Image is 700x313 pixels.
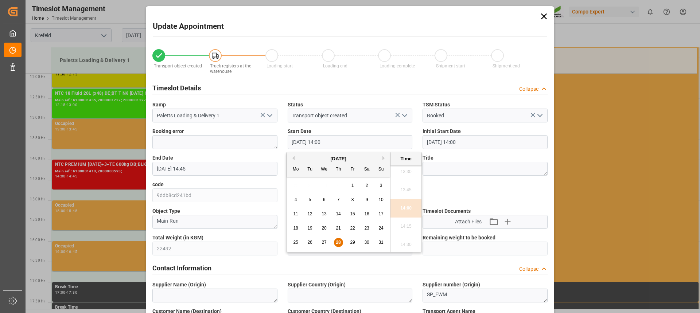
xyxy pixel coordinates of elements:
input: Type to search/select [288,109,413,122]
button: open menu [399,110,410,121]
div: Choose Friday, August 1st, 2025 [348,181,357,190]
div: Choose Tuesday, August 26th, 2025 [306,238,315,247]
h2: Contact Information [152,263,211,273]
span: 7 [337,197,340,202]
div: Choose Friday, August 29th, 2025 [348,238,357,247]
span: 13 [322,211,326,216]
div: Choose Friday, August 8th, 2025 [348,195,357,204]
span: Shipment end [493,63,520,69]
div: Choose Thursday, August 21st, 2025 [334,224,343,233]
span: 4 [295,197,297,202]
span: 14 [336,211,341,216]
div: Choose Friday, August 22nd, 2025 [348,224,357,233]
button: open menu [534,110,545,121]
span: Transport object created [154,63,202,69]
span: 12 [307,211,312,216]
span: 23 [364,226,369,231]
div: Choose Wednesday, August 20th, 2025 [320,224,329,233]
span: Initial Start Date [423,128,461,135]
div: Choose Thursday, August 28th, 2025 [334,238,343,247]
div: Choose Wednesday, August 13th, 2025 [320,210,329,219]
textarea: Main-Run [152,215,277,229]
div: Su [377,165,386,174]
span: Ramp [152,101,166,109]
input: Type to search/select [152,109,277,122]
span: Booking error [152,128,184,135]
span: 5 [309,197,311,202]
div: Choose Saturday, August 9th, 2025 [362,195,372,204]
span: 21 [336,226,341,231]
div: Choose Tuesday, August 12th, 2025 [306,210,315,219]
span: 15 [350,211,355,216]
span: 3 [380,183,382,188]
span: Supplier number (Origin) [423,281,480,289]
h2: Update Appointment [153,21,224,32]
span: Supplier Country (Origin) [288,281,346,289]
div: Choose Thursday, August 14th, 2025 [334,210,343,219]
div: Choose Saturday, August 2nd, 2025 [362,181,372,190]
span: 27 [322,240,326,245]
div: Choose Wednesday, August 27th, 2025 [320,238,329,247]
div: Choose Monday, August 4th, 2025 [291,195,300,204]
span: 17 [378,211,383,216]
span: TSM Status [423,101,450,109]
span: 10 [378,197,383,202]
span: 1 [351,183,354,188]
div: month 2025-08 [289,179,388,250]
span: Object Type [152,207,180,215]
input: DD.MM.YYYY HH:MM [423,135,548,149]
span: 18 [293,226,298,231]
span: Title [423,154,433,162]
div: Choose Sunday, August 10th, 2025 [377,195,386,204]
span: Remaining weight to be booked [423,234,495,242]
div: [DATE] [287,155,390,163]
span: 20 [322,226,326,231]
div: Collapse [519,265,538,273]
span: 8 [351,197,354,202]
span: Status [288,101,303,109]
span: Loading complete [380,63,415,69]
span: 25 [293,240,298,245]
span: Supplier Name (Origin) [152,281,206,289]
div: Choose Monday, August 25th, 2025 [291,238,300,247]
span: 24 [378,226,383,231]
div: Choose Sunday, August 17th, 2025 [377,210,386,219]
span: Loading end [323,63,347,69]
span: Truck registers at the warehouse [210,63,251,74]
div: Choose Thursday, August 7th, 2025 [334,195,343,204]
input: DD.MM.YYYY HH:MM [288,135,413,149]
span: 29 [350,240,355,245]
span: 31 [378,240,383,245]
div: Choose Monday, August 18th, 2025 [291,224,300,233]
div: Time [392,155,420,163]
span: Attach Files [455,218,482,226]
button: Previous Month [290,156,295,160]
span: 26 [307,240,312,245]
div: Choose Sunday, August 3rd, 2025 [377,181,386,190]
textarea: SP_EWM [423,289,548,302]
span: 2 [366,183,368,188]
span: code [152,181,164,188]
button: Next Month [382,156,387,160]
span: Timeslot Documents [423,207,471,215]
span: 22 [350,226,355,231]
div: Choose Saturday, August 30th, 2025 [362,238,372,247]
div: Mo [291,165,300,174]
span: End Date [152,154,173,162]
span: Total Weight (in KGM) [152,234,203,242]
div: Choose Wednesday, August 6th, 2025 [320,195,329,204]
span: Shipment start [436,63,465,69]
div: Choose Sunday, August 31st, 2025 [377,238,386,247]
button: open menu [264,110,275,121]
div: Choose Saturday, August 16th, 2025 [362,210,372,219]
span: 19 [307,226,312,231]
h2: Timeslot Details [152,83,201,93]
span: 28 [336,240,341,245]
div: Sa [362,165,372,174]
span: 9 [366,197,368,202]
div: We [320,165,329,174]
span: 30 [364,240,369,245]
div: Choose Saturday, August 23rd, 2025 [362,224,372,233]
div: Choose Tuesday, August 19th, 2025 [306,224,315,233]
span: Start Date [288,128,311,135]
